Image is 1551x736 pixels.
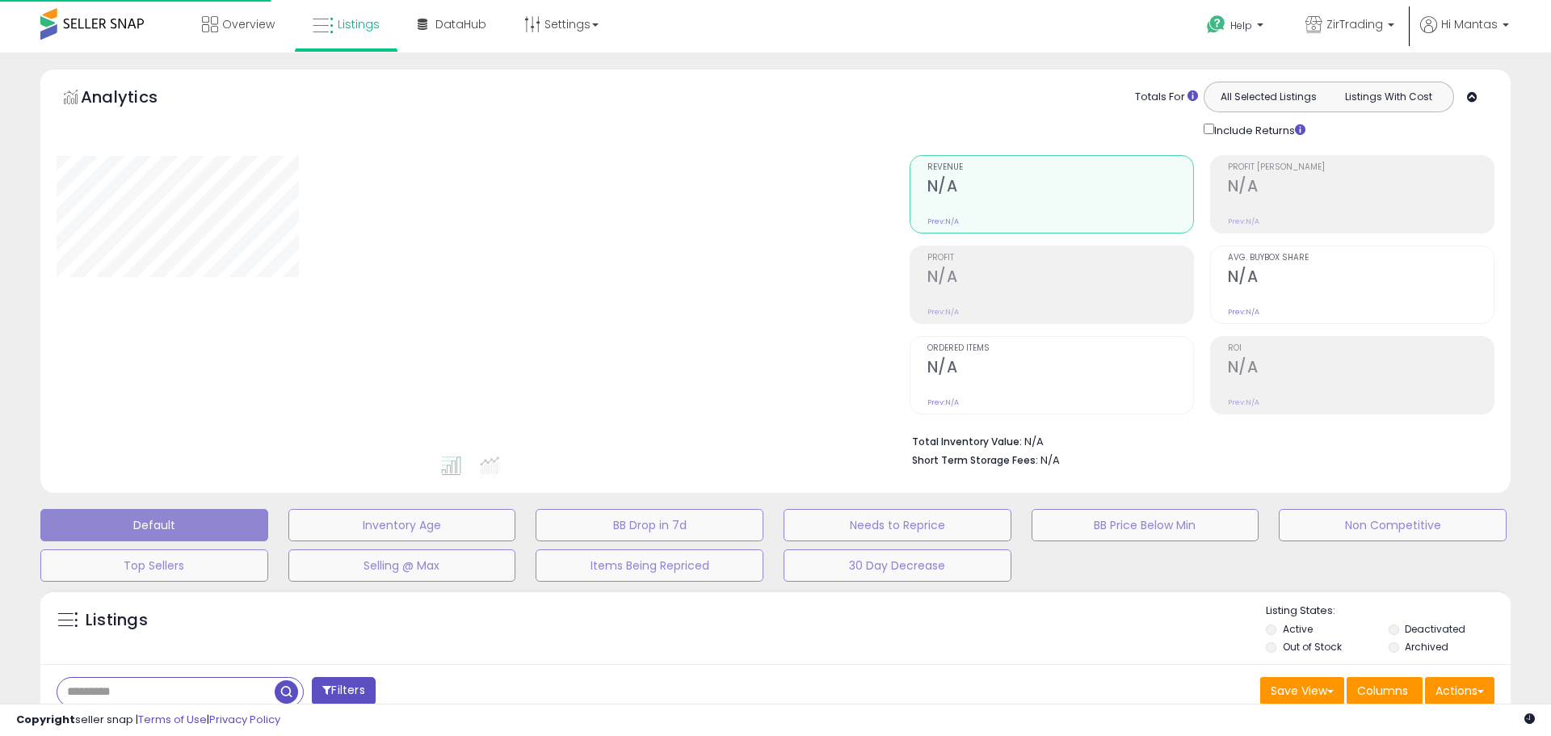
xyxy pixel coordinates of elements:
div: Totals For [1135,90,1198,105]
span: ROI [1228,344,1494,353]
button: Listings With Cost [1328,86,1448,107]
span: Profit [PERSON_NAME] [1228,163,1494,172]
button: BB Price Below Min [1032,509,1259,541]
span: Revenue [927,163,1193,172]
button: Needs to Reprice [784,509,1011,541]
b: Total Inventory Value: [912,435,1022,448]
li: N/A [912,431,1482,450]
h2: N/A [1228,267,1494,289]
small: Prev: N/A [927,217,959,226]
h2: N/A [927,177,1193,199]
h2: N/A [927,267,1193,289]
button: 30 Day Decrease [784,549,1011,582]
small: Prev: N/A [927,397,959,407]
span: N/A [1040,452,1060,468]
span: Hi Mantas [1441,16,1498,32]
button: Selling @ Max [288,549,516,582]
strong: Copyright [16,712,75,727]
span: Ordered Items [927,344,1193,353]
span: Overview [222,16,275,32]
button: Non Competitive [1279,509,1507,541]
button: Top Sellers [40,549,268,582]
span: ZirTrading [1326,16,1383,32]
button: Items Being Repriced [536,549,763,582]
h2: N/A [927,358,1193,380]
button: Inventory Age [288,509,516,541]
b: Short Term Storage Fees: [912,453,1038,467]
a: Hi Mantas [1420,16,1509,53]
small: Prev: N/A [1228,217,1259,226]
h5: Analytics [81,86,189,112]
span: DataHub [435,16,486,32]
button: Default [40,509,268,541]
div: seller snap | | [16,713,280,728]
small: Prev: N/A [1228,307,1259,317]
span: Profit [927,254,1193,263]
i: Get Help [1206,15,1226,35]
span: Avg. Buybox Share [1228,254,1494,263]
small: Prev: N/A [1228,397,1259,407]
span: Listings [338,16,380,32]
h2: N/A [1228,358,1494,380]
small: Prev: N/A [927,307,959,317]
h2: N/A [1228,177,1494,199]
div: Include Returns [1192,120,1325,139]
span: Help [1230,19,1252,32]
button: BB Drop in 7d [536,509,763,541]
button: All Selected Listings [1208,86,1329,107]
a: Help [1194,2,1280,53]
